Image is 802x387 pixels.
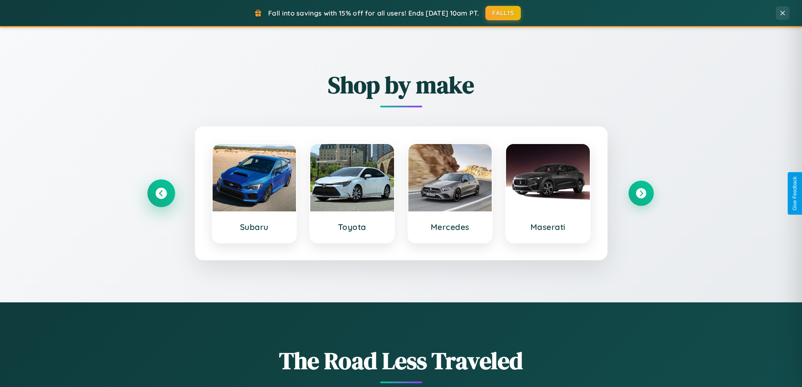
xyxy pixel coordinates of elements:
[319,222,386,232] h3: Toyota
[485,6,521,20] button: FALL15
[149,344,654,377] h1: The Road Less Traveled
[149,69,654,101] h2: Shop by make
[221,222,288,232] h3: Subaru
[514,222,581,232] h3: Maserati
[417,222,484,232] h3: Mercedes
[792,176,798,211] div: Give Feedback
[268,9,479,17] span: Fall into savings with 15% off for all users! Ends [DATE] 10am PT.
